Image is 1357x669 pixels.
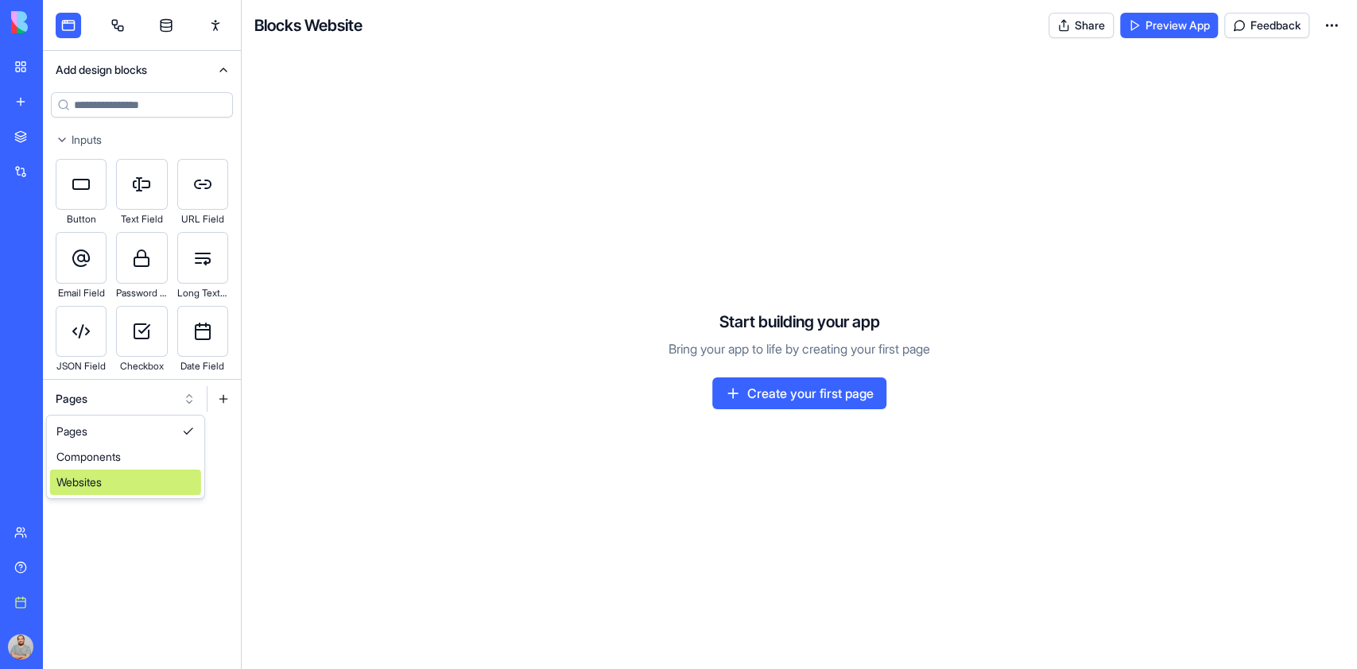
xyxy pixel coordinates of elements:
div: JSON Field [56,357,107,376]
div: Long Text Field [177,284,228,303]
div: Checkbox [116,357,167,376]
button: Inputs [43,127,241,153]
a: Preview App [1120,13,1218,38]
div: Text Field [116,210,167,229]
button: Share [1049,13,1114,38]
div: Password Field [116,284,167,303]
button: Add design blocks [43,51,241,89]
p: Bring your app to life by creating your first page [669,339,930,358]
div: Email Field [56,284,107,303]
a: Create your first page [712,377,886,409]
div: Pages [50,419,201,444]
div: Suggestions [47,416,204,498]
h4: Blocks Website [254,14,363,37]
h4: Start building your app [719,311,880,333]
button: Feedback [1224,13,1309,38]
button: Pages [48,386,204,412]
div: Components [50,444,201,470]
div: Websites [50,470,201,495]
div: Button [56,210,107,229]
img: ACg8ocINnUFOES7OJTbiXTGVx5LDDHjA4HP-TH47xk9VcrTT7fmeQxI=s96-c [8,634,33,659]
div: URL Field [177,210,228,229]
div: Date Field [177,357,228,376]
img: logo [11,11,110,33]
